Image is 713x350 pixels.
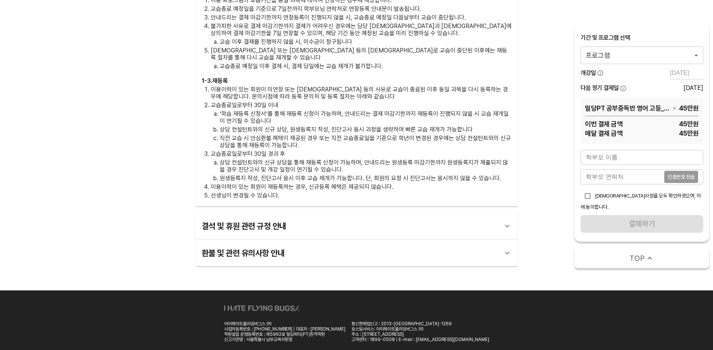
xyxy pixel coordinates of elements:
p: 상담 컨설턴트와의 신규 상담을 통해 재등록 신청이 가능하며, 안내드리는 원생등록 마감기한까지 원생등록지가 제출되지 않을 경우 진단고사 및 개강 일정이 연기될 수 있습니다. [220,159,512,173]
span: 45만 원 [679,103,699,113]
div: 호스팅서비스: 아이헤이트플라잉버그스 ㈜ [351,326,489,332]
span: 밀당PT 공부중독반 영어 고등_9시간 [585,103,670,113]
div: 사업자등록번호 : [PHONE_NUMBER] | 대표자 : [PERSON_NAME] [224,326,345,332]
span: 개강일 [581,69,596,77]
div: [DATE] [683,84,703,91]
div: 결석 및 휴원 관련 규정 안내 [202,217,498,235]
p: 교습종료일로부터 30일 경과 후 [211,150,512,157]
p: 이용이력이 있는 회원이 재등록하는 경우, 신규등록 혜택은 제공되지 않습니다. [211,183,512,190]
p: [DEMOGRAPHIC_DATA] 또는 [DEMOGRAPHIC_DATA] 등의 [DEMOGRAPHIC_DATA]로 교습이 중단된 이후에는 재등록 절차를 통해 다시 교습을 재개... [211,47,512,61]
span: 45만 원 [622,129,699,138]
div: 프로그램 [581,46,703,64]
p: 이용이력이 있는 회원이 미연장 또는 [DEMOGRAPHIC_DATA] 등의 사유로 교습이 종료된 이후 동일 과목을 다시 등록하는 경우에 해당합니다. 문의시점에 따라 등록 문의... [211,86,512,100]
p: 상담 컨설턴트와의 신규 상담, 원생등록지 작성, 진단고사 응시 과정을 생략하여 빠른 교습 재개가 가능합니다 [220,126,512,133]
div: 결석 및 휴원 관련 규정 안내 [196,212,518,239]
span: [DEMOGRAPHIC_DATA]사항을 모두 확인하였으며, 이에 동의합니다. [581,193,701,210]
p: 교습종료 예정일 이후 결제 시, 결제 당일에는 교습 재개가 불가합니다. [220,63,512,70]
p: 직전 교습 시 안심환불 혜택이 제공된 경우 또는 직전 교습종료일을 기준으로 학년이 변경된 경우에는 상담 컨설턴트와의 신규 상담을 통해 재등록이 가능합니다. [220,135,512,149]
div: 신고기관명 : 서울특별시 남부교육지원청 [224,337,345,342]
span: 45만 원 [622,119,699,129]
input: 학부모 연락처를 입력해주세요 [581,169,664,184]
div: 환불 및 관련 유의사항 안내 [202,244,498,262]
div: 주소 : [STREET_ADDRESS] [351,332,489,337]
div: 고객센터 : 1899-0508 | E-mail : [EMAIL_ADDRESS][DOMAIN_NAME] [351,337,489,342]
p: 안내드리는 결제 마감기한까지 연장등록이 진행되지 않을 시, 교습종료 예정일 다음날부터 교습이 중단됩니다. [211,14,512,21]
span: 매달 결제 금액 [585,129,622,138]
input: 학부모 이름을 입력해주세요 [581,150,703,165]
span: 다음 정기 결제일 [581,84,619,92]
div: 기간 및 프로그램 선택 [581,34,703,42]
img: ihateflyingbugs [224,305,299,311]
p: 선생님이 변경될 수 있습니다. [211,192,512,199]
div: 환불 및 관련 유의사항 안내 [196,239,518,266]
p: ‘학습 재등록 신청서’를 통해 재등록 신청이 가능하며, 안내드리는 결제 마감기한까지 재등록이 진행되지 않을 시 교습 재개일이 연기될 수 있습니다 [220,110,512,124]
div: 통신판매업신고 : 2013-[GEOGRAPHIC_DATA]-1269 [351,321,489,326]
button: TOP [575,248,709,268]
div: 아이헤이트플라잉버그스 ㈜ [224,321,345,326]
p: 원생등록지 작성, 진단고사 응시 이후 교습 재개가 가능합니다. 단, 회원의 요청 시 진단고사는 응시하지 않을 수 있습니다. [220,175,512,182]
span: TOP [630,253,645,263]
p: 교습종료 예정일을 기준으로 7일전까지 학부모님 연락처로 연장등록 안내문이 발송됩니다. [211,5,512,12]
h3: 1 - 3 . 재등록 [202,77,512,84]
div: 학원설립 운영등록번호 : 제5962호 밀당피티(PT)원격학원 [224,332,345,337]
p: 불가피한 사유로 결제 마감기한까지 결제가 어려우신 경우에는 담당 [DEMOGRAPHIC_DATA]과 [DEMOGRAPHIC_DATA]에 상의하여 결제 마감기한을 7일 연장할 ... [211,22,512,37]
p: 교습 이후 결제를 진행하지 않을 시, 미수금이 청구됩니다 [220,38,512,45]
p: 교습종료일로부터 30일 이내 [211,102,512,109]
span: 이번 결제 금액 [585,119,622,129]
